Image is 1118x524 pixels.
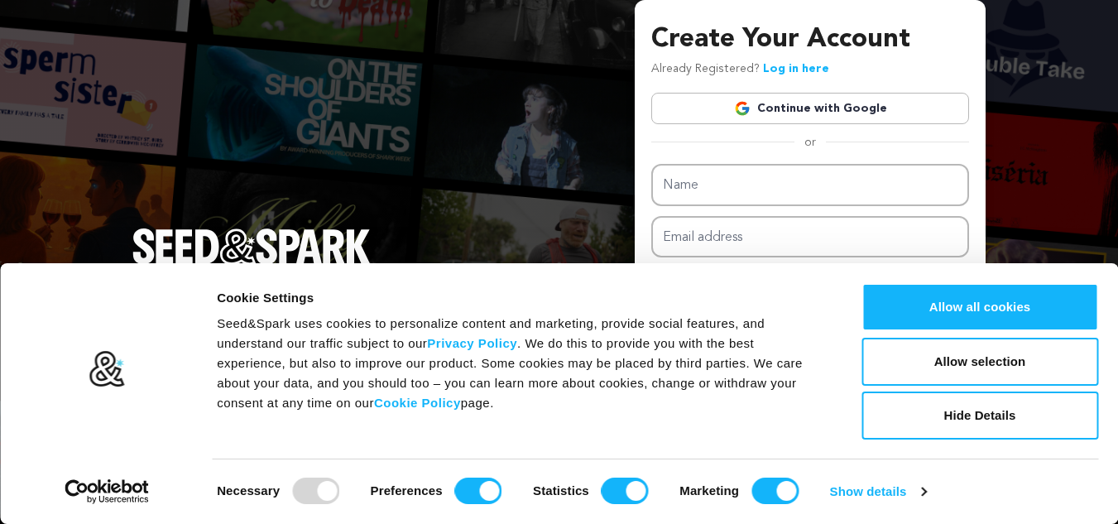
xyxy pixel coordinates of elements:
p: Already Registered? [651,60,829,79]
a: Seed&Spark Homepage [132,228,371,298]
span: or [794,134,826,151]
img: logo [89,350,126,388]
a: Cookie Policy [374,396,461,410]
a: Log in here [763,63,829,75]
button: Hide Details [861,392,1098,440]
a: Usercentrics Cookiebot - opens in a new window [35,479,180,504]
a: Continue with Google [651,93,969,124]
strong: Marketing [679,483,739,498]
div: Cookie Settings [217,288,824,308]
a: Privacy Policy [427,336,517,350]
button: Allow all cookies [861,283,1098,331]
a: Show details [830,479,926,504]
h3: Create Your Account [651,20,969,60]
input: Email address [651,216,969,258]
strong: Preferences [371,483,443,498]
div: Seed&Spark uses cookies to personalize content and marketing, provide social features, and unders... [217,314,824,413]
button: Allow selection [861,338,1098,386]
img: Google logo [734,100,751,117]
input: Name [651,164,969,206]
img: Seed&Spark Logo [132,228,371,265]
strong: Necessary [217,483,280,498]
legend: Consent Selection [216,471,217,472]
strong: Statistics [533,483,589,498]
